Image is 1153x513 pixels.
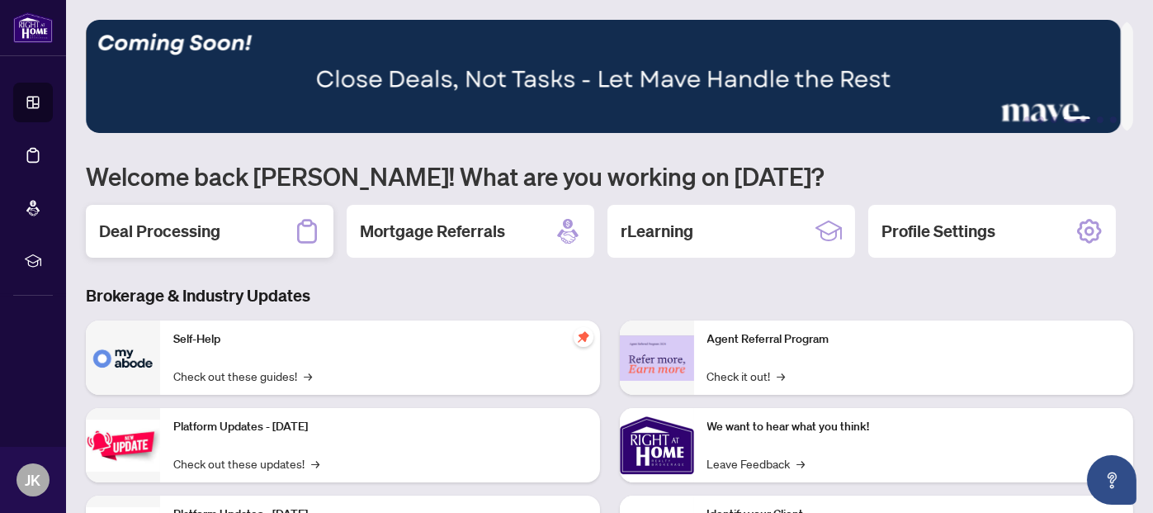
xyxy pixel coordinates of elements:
a: Check out these guides!→ [173,367,312,385]
h2: Deal Processing [99,220,220,243]
span: → [777,367,786,385]
button: 1 [1024,116,1031,123]
img: Agent Referral Program [620,335,694,381]
img: Platform Updates - July 21, 2025 [86,420,160,472]
span: JK [26,468,41,492]
img: logo [13,12,53,43]
h2: rLearning [621,220,693,243]
span: → [304,367,312,385]
h2: Mortgage Referrals [360,220,505,243]
h3: Brokerage & Industry Updates [86,284,1133,307]
span: pushpin [574,327,593,347]
button: 2 [1037,116,1044,123]
a: Check it out!→ [707,367,786,385]
img: We want to hear what you think! [620,408,694,482]
img: Slide 3 [86,20,1121,133]
a: Check out these updates!→ [173,454,319,473]
h1: Welcome back [PERSON_NAME]! What are you working on [DATE]? [86,160,1133,192]
button: 5 [1097,116,1103,123]
p: Platform Updates - [DATE] [173,418,587,436]
button: 6 [1110,116,1117,123]
button: Open asap [1087,455,1136,505]
a: Leave Feedback→ [707,454,806,473]
span: → [797,454,806,473]
p: Self-Help [173,330,587,349]
img: Self-Help [86,321,160,395]
h2: Profile Settings [881,220,995,243]
span: → [311,454,319,473]
button: 4 [1064,116,1090,123]
p: Agent Referral Program [707,330,1121,349]
button: 3 [1051,116,1057,123]
p: We want to hear what you think! [707,418,1121,436]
